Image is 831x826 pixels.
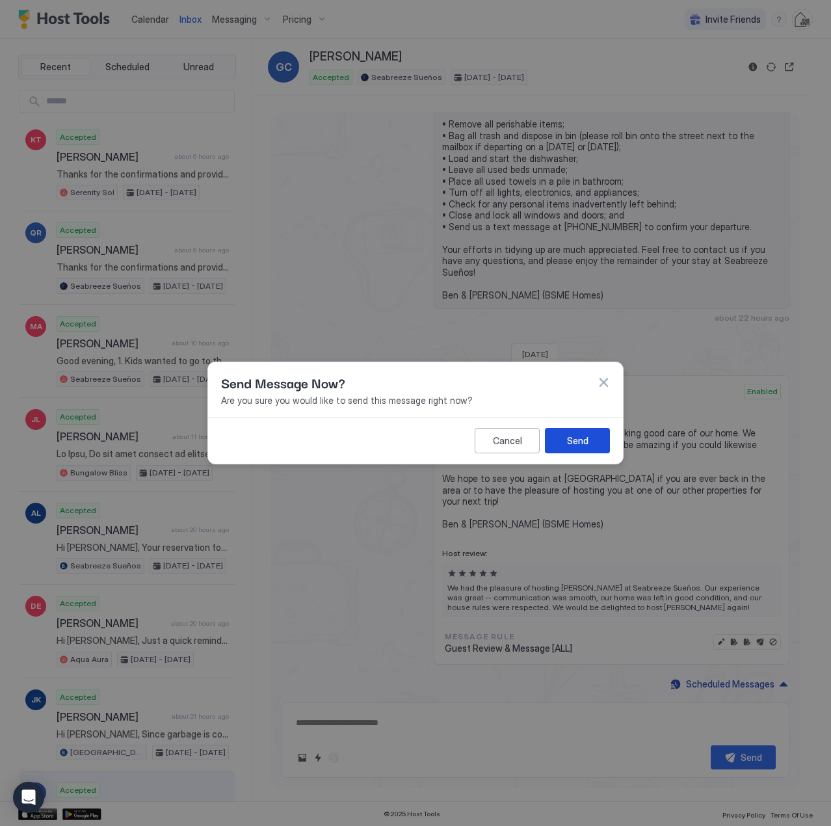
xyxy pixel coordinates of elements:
[545,428,610,453] button: Send
[475,428,540,453] button: Cancel
[493,434,522,447] div: Cancel
[13,782,44,813] div: Open Intercom Messenger
[221,373,345,392] span: Send Message Now?
[567,434,588,447] div: Send
[221,395,610,406] span: Are you sure you would like to send this message right now?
